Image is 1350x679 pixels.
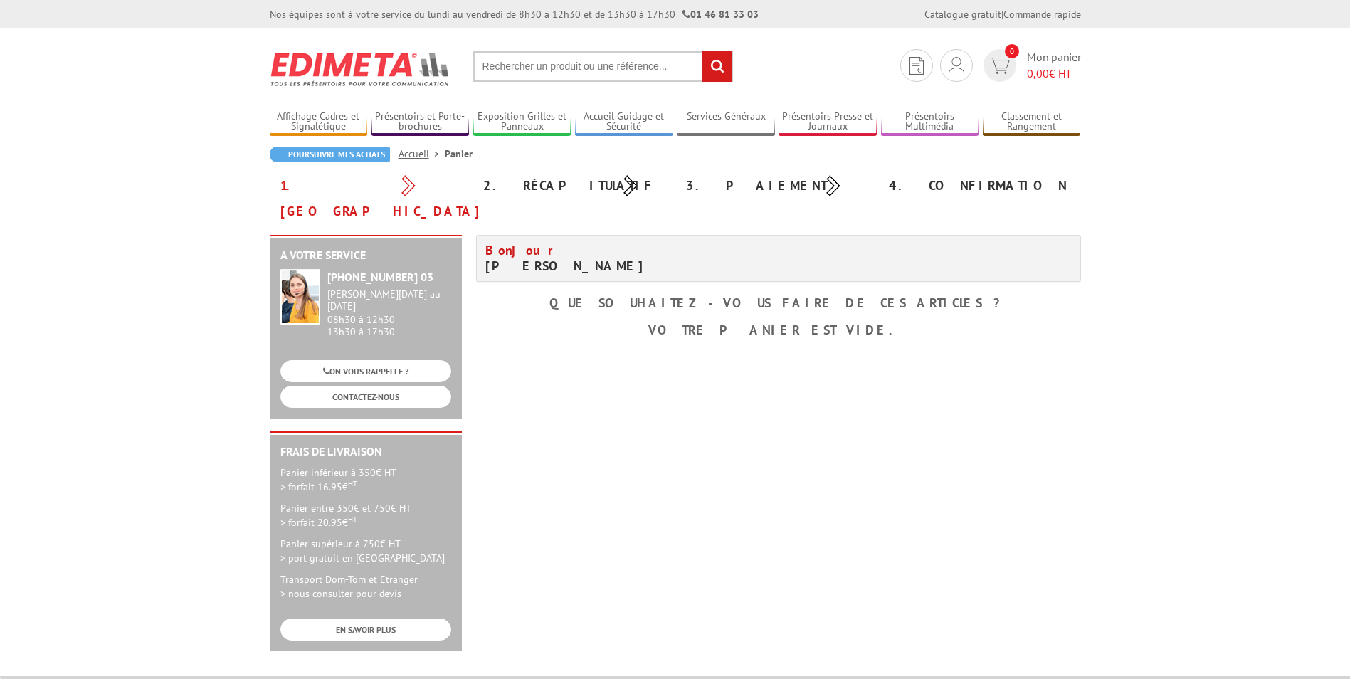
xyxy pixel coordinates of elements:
[280,501,451,530] p: Panier entre 350€ et 750€ HT
[327,288,451,337] div: 08h30 à 12h30 13h30 à 17h30
[1027,65,1081,82] span: € HT
[682,8,759,21] strong: 01 46 81 33 03
[399,147,445,160] a: Accueil
[909,57,924,75] img: devis rapide
[989,58,1010,74] img: devis rapide
[270,147,390,162] a: Poursuivre mes achats
[473,173,675,199] div: 2. Récapitulatif
[327,270,433,284] strong: [PHONE_NUMBER] 03
[280,516,357,529] span: > forfait 20.95€
[677,110,775,134] a: Services Généraux
[280,619,451,641] a: EN SAVOIR PLUS
[348,478,357,488] sup: HT
[327,288,451,312] div: [PERSON_NAME][DATE] au [DATE]
[878,173,1081,199] div: 4. Confirmation
[270,173,473,224] div: 1. [GEOGRAPHIC_DATA]
[983,110,1081,134] a: Classement et Rangement
[280,386,451,408] a: CONTACTEZ-NOUS
[348,514,357,524] sup: HT
[881,110,979,134] a: Présentoirs Multimédia
[924,8,1001,21] a: Catalogue gratuit
[575,110,673,134] a: Accueil Guidage et Sécurité
[280,269,320,325] img: widget-service.jpg
[280,446,451,458] h2: Frais de Livraison
[280,249,451,262] h2: A votre service
[675,173,878,199] div: 3. Paiement
[485,243,768,274] h4: [PERSON_NAME]
[648,322,909,338] b: Votre panier est vide.
[270,110,368,134] a: Affichage Cadres et Signalétique
[980,49,1081,82] a: devis rapide 0 Mon panier 0,00€ HT
[270,7,759,21] div: Nos équipes sont à votre service du lundi au vendredi de 8h30 à 12h30 et de 13h30 à 17h30
[549,295,1007,311] b: Que souhaitez-vous faire de ces articles ?
[779,110,877,134] a: Présentoirs Presse et Journaux
[280,537,451,565] p: Panier supérieur à 750€ HT
[371,110,470,134] a: Présentoirs et Porte-brochures
[1027,66,1049,80] span: 0,00
[280,587,401,600] span: > nous consulter pour devis
[280,480,357,493] span: > forfait 16.95€
[473,110,571,134] a: Exposition Grilles et Panneaux
[702,51,732,82] input: rechercher
[473,51,733,82] input: Rechercher un produit ou une référence...
[280,465,451,494] p: Panier inférieur à 350€ HT
[1005,44,1019,58] span: 0
[485,242,561,258] span: Bonjour
[924,7,1081,21] div: |
[1027,49,1081,82] span: Mon panier
[1003,8,1081,21] a: Commande rapide
[280,360,451,382] a: ON VOUS RAPPELLE ?
[280,552,445,564] span: > port gratuit en [GEOGRAPHIC_DATA]
[949,57,964,74] img: devis rapide
[280,572,451,601] p: Transport Dom-Tom et Etranger
[445,147,473,161] li: Panier
[270,43,451,95] img: Edimeta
